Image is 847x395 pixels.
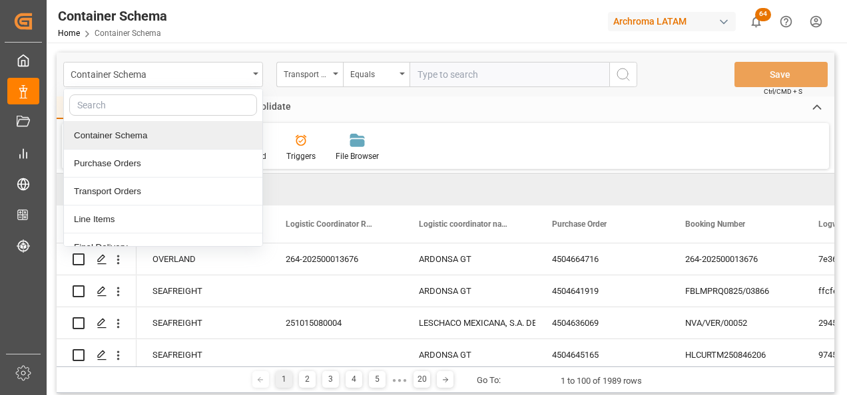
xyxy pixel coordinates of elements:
div: SEAFREIGHT [137,307,270,338]
div: ARDONSA GT [419,276,520,307]
div: NVA/VER/00052 [669,307,802,338]
a: Home [58,29,80,38]
span: Logistic Coordinator Reference Number [286,219,375,229]
div: 5 [369,371,386,388]
div: Purchase Orders [64,150,262,178]
div: 2 [299,371,316,388]
div: Consolidate [230,96,301,119]
div: 20 [414,371,430,388]
div: Transport Orders [64,178,262,205]
div: 4504641919 [536,275,669,307]
div: Archroma LATAM [608,12,736,31]
div: 1 to 100 of 1989 rows [561,374,642,388]
input: Search [69,94,257,116]
div: 4504664716 [536,243,669,275]
div: Press SPACE to select this row. [57,243,137,275]
div: OVERLAND [137,243,270,275]
div: Container Schema [58,6,167,26]
span: Purchase Order [552,219,607,229]
button: open menu [276,62,343,87]
div: 264-202500013676 [669,243,802,275]
div: SEAFREIGHT [137,339,270,370]
div: 4504636069 [536,307,669,338]
span: Booking Number [685,219,745,229]
div: 1 [276,371,292,388]
div: Go To: [477,374,501,387]
div: Container Schema [64,122,262,150]
span: 64 [755,8,771,21]
div: Triggers [286,150,316,162]
div: HLCURTM250846206 [669,339,802,370]
div: 264-202500013676 [270,243,403,275]
div: ARDONSA GT [419,244,520,275]
div: 251015080004 [270,307,403,338]
div: Home [57,96,102,119]
div: File Browser [336,150,379,162]
div: 4 [346,371,362,388]
div: Press SPACE to select this row. [57,275,137,307]
div: Container Schema [71,65,248,82]
div: Press SPACE to select this row. [57,339,137,371]
button: open menu [343,62,410,87]
button: close menu [63,62,263,87]
div: SEAFREIGHT [137,275,270,307]
div: Transport Type [284,65,329,80]
input: Type to search [410,62,609,87]
div: 3 [322,371,339,388]
button: Archroma LATAM [608,9,741,34]
button: Save [734,62,828,87]
div: FBLMPRQ0825/03866 [669,275,802,307]
button: Help Center [771,7,801,37]
button: search button [609,62,637,87]
div: ● ● ● [392,375,407,385]
button: show 64 new notifications [741,7,771,37]
span: Logistic coordinator name [419,219,508,229]
div: Equals [350,65,396,80]
div: LESCHACO MEXICANA, S.A. DE C.V. [419,308,520,338]
div: Final Delivery [64,233,262,261]
div: 4504645165 [536,339,669,370]
span: Ctrl/CMD + S [764,86,802,96]
div: Line Items [64,205,262,233]
div: ARDONSA GT [419,340,520,370]
div: Press SPACE to select this row. [57,307,137,339]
